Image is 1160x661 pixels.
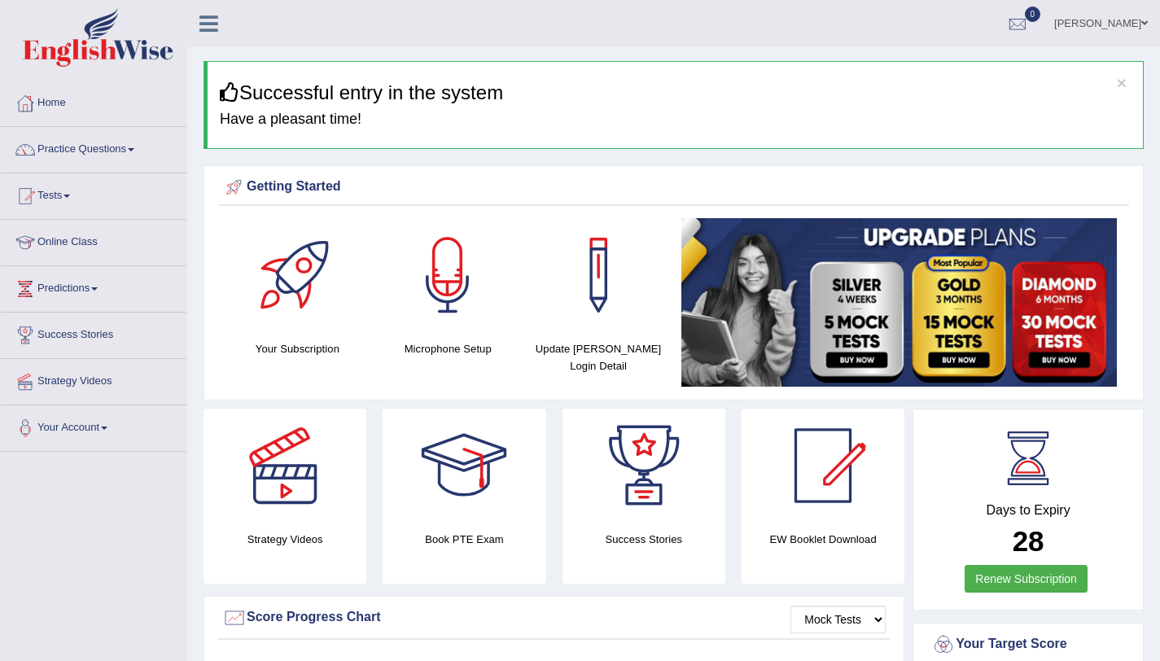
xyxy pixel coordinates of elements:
[204,531,366,548] h4: Strategy Videos
[222,606,886,630] div: Score Progress Chart
[1025,7,1041,22] span: 0
[1,313,186,353] a: Success Stories
[1,127,186,168] a: Practice Questions
[1,220,186,260] a: Online Class
[742,531,904,548] h4: EW Booklet Download
[1117,74,1127,91] button: ×
[1,81,186,121] a: Home
[1,173,186,214] a: Tests
[1,266,186,307] a: Predictions
[931,503,1125,518] h4: Days to Expiry
[965,565,1088,593] a: Renew Subscription
[532,340,666,374] h4: Update [PERSON_NAME] Login Detail
[381,340,515,357] h4: Microphone Setup
[383,531,545,548] h4: Book PTE Exam
[222,175,1125,199] div: Getting Started
[681,218,1117,387] img: small5.jpg
[1013,525,1044,557] b: 28
[220,82,1131,103] h3: Successful entry in the system
[230,340,365,357] h4: Your Subscription
[931,633,1125,657] div: Your Target Score
[1,405,186,446] a: Your Account
[220,112,1131,128] h4: Have a pleasant time!
[562,531,725,548] h4: Success Stories
[1,359,186,400] a: Strategy Videos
